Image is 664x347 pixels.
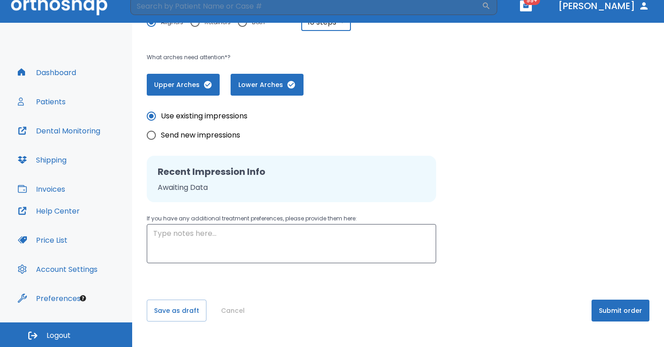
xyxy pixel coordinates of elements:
p: If you have any additional treatment preferences, please provide them here: [147,213,436,224]
h2: Recent Impression Info [158,165,425,179]
button: Dashboard [12,61,82,83]
button: Preferences [12,287,86,309]
div: Tooltip anchor [79,294,87,302]
button: Upper Arches [147,74,220,96]
span: Lower Arches [240,80,294,90]
p: What arches need attention*? [147,52,440,63]
button: Save as draft [147,300,206,321]
button: Account Settings [12,258,103,280]
span: Logout [46,331,71,341]
button: Dental Monitoring [12,120,106,142]
button: Patients [12,91,71,112]
button: Submit order [592,300,649,321]
span: Upper Arches [156,80,211,90]
span: Use existing impressions [161,111,247,122]
button: Invoices [12,178,71,200]
span: Send new impressions [161,130,240,141]
button: Cancel [217,300,248,321]
button: Help Center [12,200,85,222]
button: Price List [12,229,73,251]
p: Awaiting Data [158,182,425,193]
button: Shipping [12,149,72,171]
button: Lower Arches [231,74,304,96]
